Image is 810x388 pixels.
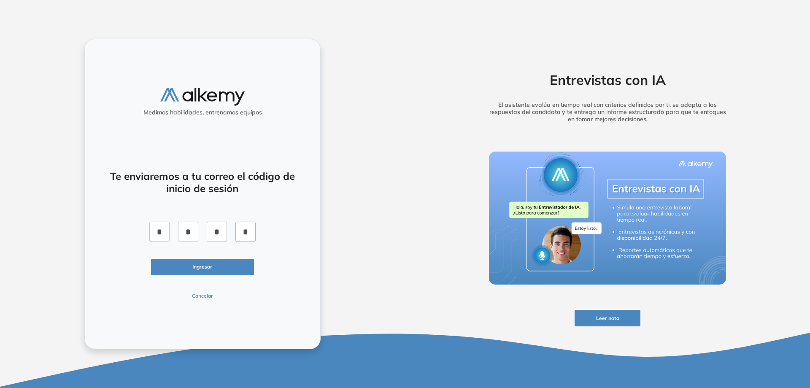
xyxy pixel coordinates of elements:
img: logo-alkemy [160,88,245,106]
h4: Te enviaremos a tu correo el código de inicio de sesión [107,170,298,195]
div: Widget de chat [658,290,810,388]
h2: Entrevistas con IA [476,72,739,88]
button: Ingresar [151,259,254,275]
iframe: Chat Widget [658,290,810,388]
img: img-more-info [489,152,726,285]
h5: Medimos habilidades, entrenamos equipos [88,109,317,116]
button: Leer nota [575,310,640,326]
h5: El asistente evalúa en tiempo real con criterios definidos por ti, se adapta a las respuestas del... [476,101,739,122]
button: Cancelar [151,292,254,300]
